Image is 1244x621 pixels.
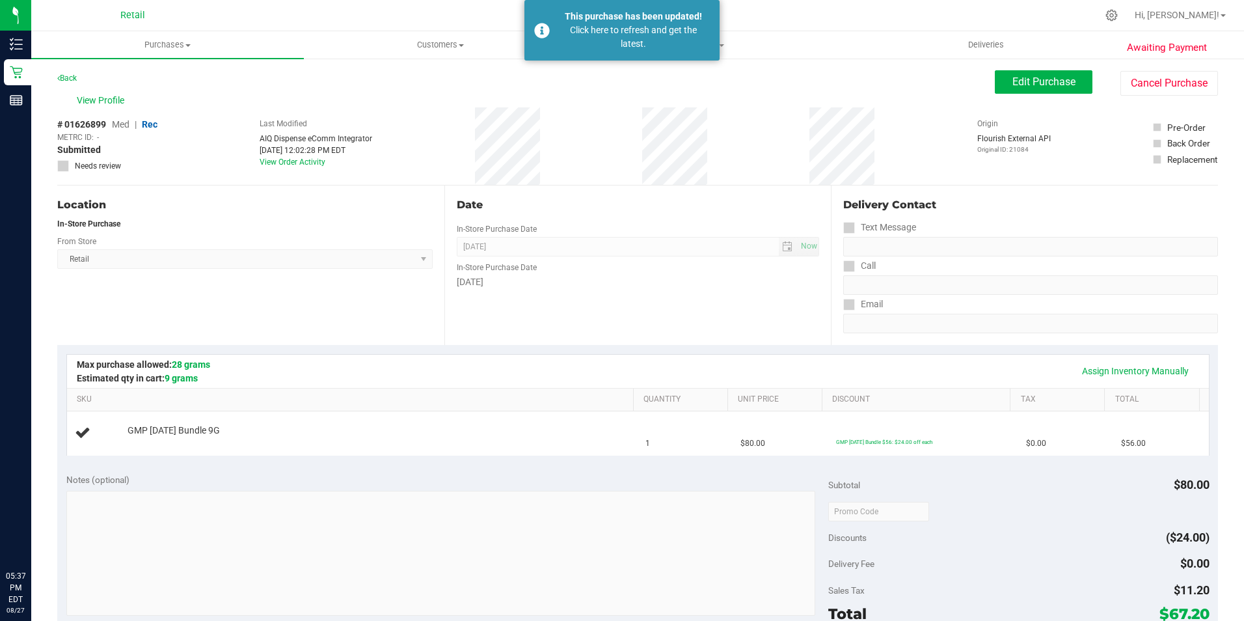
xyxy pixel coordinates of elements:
a: Quantity [643,394,722,405]
div: Replacement [1167,153,1217,166]
p: Original ID: 21084 [977,145,1051,154]
a: Back [57,74,77,83]
div: Date [457,197,820,213]
span: Sales Tax [828,585,865,596]
a: Discount [832,394,1005,405]
a: Assign Inventory Manually [1074,360,1197,382]
span: - [97,131,99,143]
span: Edit Purchase [1012,76,1075,88]
div: [DATE] [457,275,820,289]
div: Click here to refresh and get the latest. [557,23,710,51]
span: $11.20 [1174,583,1210,597]
input: Promo Code [828,502,929,521]
span: Med [112,119,129,130]
span: $0.00 [1026,437,1046,450]
div: Location [57,197,433,213]
a: View Order Activity [260,158,325,167]
div: [DATE] 12:02:28 PM EDT [260,145,372,156]
a: Customers [304,31,576,59]
span: $80.00 [1174,478,1210,491]
span: $80.00 [740,437,765,450]
div: AIQ Dispense eComm Integrator [260,133,372,145]
p: 08/27 [6,605,25,615]
div: Pre-Order [1167,121,1206,134]
span: GMP [DATE] Bundle 9G [128,424,220,437]
a: Tax [1021,394,1100,405]
span: 28 grams [172,359,210,370]
span: # 01626899 [57,118,106,131]
div: Manage settings [1103,9,1120,21]
label: In-Store Purchase Date [457,262,537,273]
span: $56.00 [1121,437,1146,450]
inline-svg: Reports [10,94,23,107]
span: Submitted [57,143,101,157]
label: Last Modified [260,118,307,130]
inline-svg: Retail [10,66,23,79]
a: Unit Price [738,394,817,405]
div: Delivery Contact [843,197,1218,213]
span: Notes (optional) [66,475,129,485]
iframe: Resource center [13,517,52,556]
div: Back Order [1167,137,1210,150]
span: Discounts [828,526,867,549]
span: View Profile [77,94,129,107]
span: Delivery Fee [828,559,874,569]
span: Awaiting Payment [1127,40,1207,55]
inline-svg: Inventory [10,38,23,51]
a: Deliveries [850,31,1122,59]
span: Deliveries [951,39,1021,51]
div: This purchase has been updated! [557,10,710,23]
label: Email [843,295,883,314]
span: Hi, [PERSON_NAME]! [1135,10,1219,20]
span: Rec [142,119,157,130]
span: Retail [120,10,145,21]
span: Estimated qty in cart: [77,373,198,383]
div: Flourish External API [977,133,1051,154]
span: 9 grams [165,373,198,383]
label: Call [843,256,876,275]
span: 1 [645,437,650,450]
a: Purchases [31,31,304,59]
button: Cancel Purchase [1120,71,1218,96]
input: Format: (999) 999-9999 [843,275,1218,295]
span: Purchases [31,39,304,51]
p: 05:37 PM EDT [6,570,25,605]
button: Edit Purchase [995,70,1092,94]
label: From Store [57,236,96,247]
span: METRC ID: [57,131,94,143]
label: Origin [977,118,998,130]
label: In-Store Purchase Date [457,223,537,235]
label: Text Message [843,218,916,237]
a: Total [1115,394,1194,405]
span: Customers [304,39,576,51]
span: | [135,119,137,130]
span: Max purchase allowed: [77,359,210,370]
span: Needs review [75,160,121,172]
span: $0.00 [1180,557,1210,570]
strong: In-Store Purchase [57,219,120,228]
span: Subtotal [828,480,860,490]
input: Format: (999) 999-9999 [843,237,1218,256]
span: GMP [DATE] Bundle $56: $24.00 off each [836,439,932,445]
span: ($24.00) [1166,531,1210,544]
a: SKU [77,394,628,405]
